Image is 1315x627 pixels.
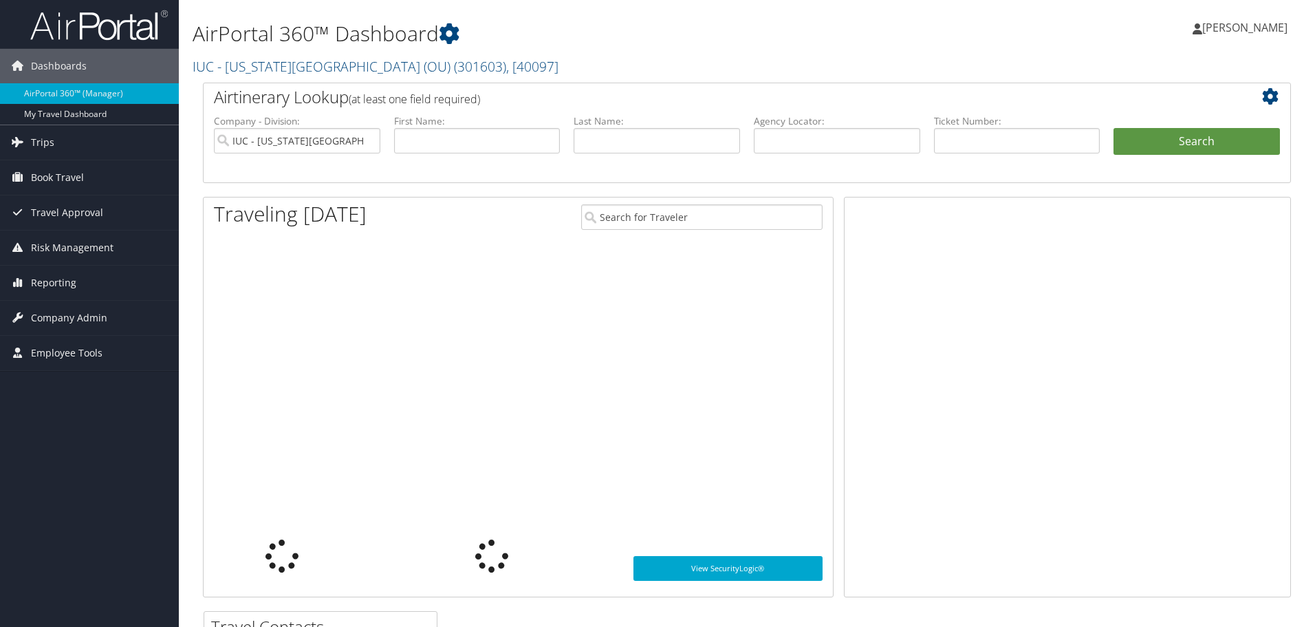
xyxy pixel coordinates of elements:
span: Reporting [31,266,76,300]
h1: AirPortal 360™ Dashboard [193,19,932,48]
label: Company - Division: [214,114,380,128]
span: Risk Management [31,231,113,265]
img: airportal-logo.png [30,9,168,41]
label: Last Name: [574,114,740,128]
a: IUC - [US_STATE][GEOGRAPHIC_DATA] (OU) [193,57,558,76]
h2: Airtinerary Lookup [214,85,1189,109]
h1: Traveling [DATE] [214,200,367,229]
label: Agency Locator: [754,114,920,128]
span: Employee Tools [31,336,102,370]
span: Dashboards [31,49,87,83]
span: , [ 40097 ] [506,57,558,76]
button: Search [1113,128,1280,156]
span: ( 301603 ) [454,57,506,76]
span: [PERSON_NAME] [1202,20,1287,35]
label: Ticket Number: [934,114,1100,128]
a: [PERSON_NAME] [1193,7,1301,48]
label: First Name: [394,114,561,128]
span: Travel Approval [31,195,103,230]
a: View SecurityLogic® [633,556,823,581]
span: Book Travel [31,160,84,195]
span: Trips [31,125,54,160]
span: (at least one field required) [349,92,480,107]
span: Company Admin [31,301,107,335]
input: Search for Traveler [581,204,823,230]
